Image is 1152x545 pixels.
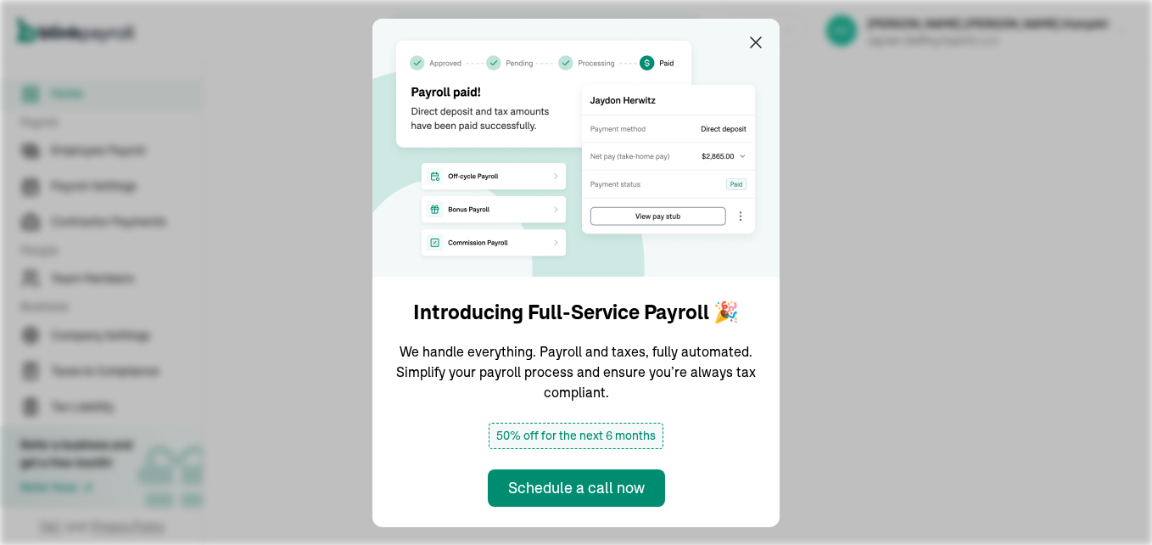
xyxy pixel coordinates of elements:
[413,297,739,328] h1: Introducing Full-Service Payroll 🎉
[372,19,780,277] img: announcement
[393,341,759,402] p: We handle everything. Payroll and taxes, fully automated. Simplify your payroll process and ensur...
[489,423,663,449] span: 50% off for the next 6 months
[488,469,665,507] button: Schedule a call now
[508,476,645,499] div: Schedule a call now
